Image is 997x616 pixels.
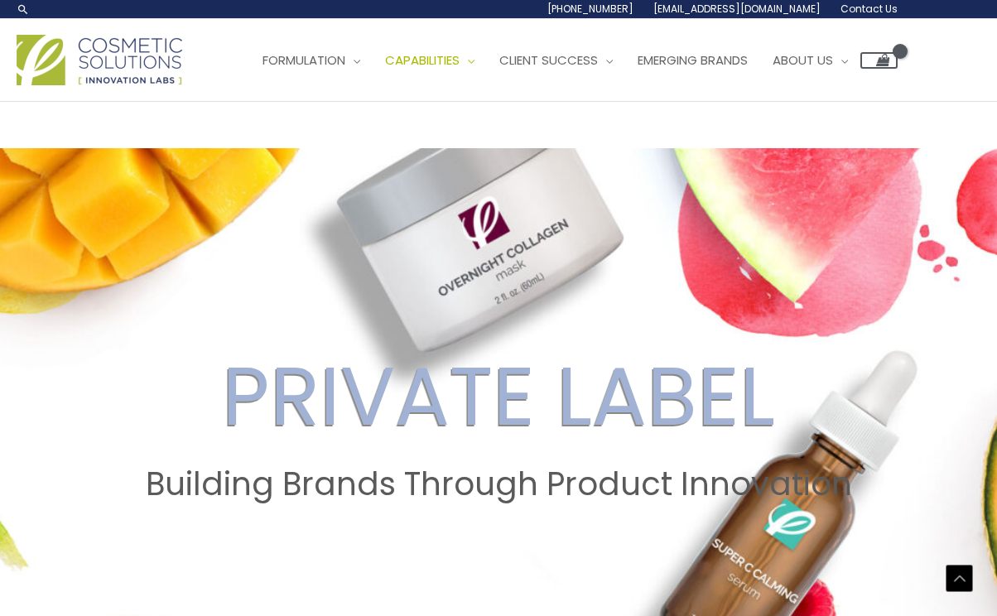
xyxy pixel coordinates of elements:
img: Cosmetic Solutions Logo [17,35,182,85]
span: Formulation [262,51,345,69]
a: Search icon link [17,2,30,16]
h2: PRIVATE LABEL [16,348,981,445]
span: Capabilities [385,51,460,69]
a: View Shopping Cart, empty [860,52,898,69]
nav: Site Navigation [238,36,898,85]
a: About Us [760,36,860,85]
span: [PHONE_NUMBER] [547,2,633,16]
a: Emerging Brands [625,36,760,85]
h2: Building Brands Through Product Innovation [16,465,981,503]
span: About Us [773,51,833,69]
span: Client Success [499,51,598,69]
a: Client Success [487,36,625,85]
span: [EMAIL_ADDRESS][DOMAIN_NAME] [653,2,821,16]
span: Emerging Brands [638,51,748,69]
span: Contact Us [840,2,898,16]
a: Formulation [250,36,373,85]
a: Capabilities [373,36,487,85]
